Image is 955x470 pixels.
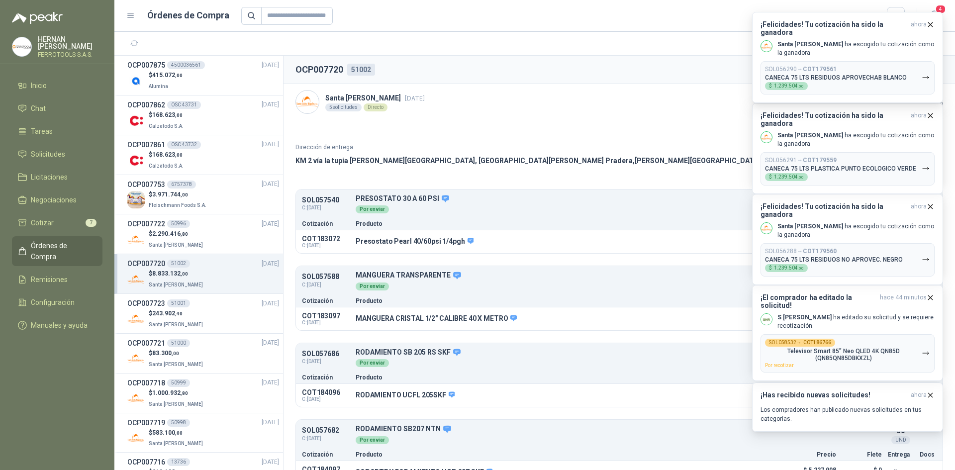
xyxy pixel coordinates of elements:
p: COT183072 [302,235,350,243]
a: Manuales y ayuda [12,316,102,335]
span: Manuales y ayuda [31,320,88,331]
a: Tareas [12,122,102,141]
p: SOL056288 → [765,248,837,255]
p: SOL056291 → [765,157,837,164]
p: KM 2 vía la tupia [PERSON_NAME][GEOGRAPHIC_DATA], [GEOGRAPHIC_DATA][PERSON_NAME] Pradera , [PERSO... [295,155,760,166]
p: RODAMIENTO SB207 NTN [356,425,882,434]
p: $ [149,428,205,438]
div: Por enviar [356,282,389,290]
a: Remisiones [12,270,102,289]
h3: OCP007716 [127,457,165,468]
span: ahora [911,391,927,399]
div: Directo [364,103,387,111]
div: 5 solicitudes [325,103,362,111]
p: Cotización [302,375,350,380]
img: Company Logo [761,132,772,143]
p: $ [149,269,205,279]
p: Producto [356,452,780,458]
p: SOL057686 [302,350,350,358]
button: ¡El comprador ha editado la solicitud!hace 44 minutos Company LogoS [PERSON_NAME] ha editado su s... [752,285,943,381]
a: Negociaciones [12,190,102,209]
span: 8.833.132 [152,270,188,277]
p: $ [149,229,205,239]
span: ahora [911,111,927,127]
h2: OCP007720 [295,63,343,77]
a: OCP00771850999[DATE] Company Logo$1.000.932,80Santa [PERSON_NAME] [127,377,279,409]
p: CANECA 75 LTS PLASTICA PUNTO ECOLOGICO VERDE [765,165,916,172]
span: [DATE] [262,418,279,427]
span: Fleischmann Foods S.A. [149,202,206,208]
button: SOL056291→COT179559CANECA 75 LTS PLASTICA PUNTO ECOLOGICO VERDE$1.239.504,00 [761,152,935,186]
p: Producto [356,298,780,304]
p: SOL057540 [302,196,350,204]
p: $ [149,150,186,160]
span: Chat [31,103,46,114]
button: SOL056288→COT179560CANECA 75 LTS RESIDUOS NO APROVEC. NEGRO$1.239.504,00 [761,243,935,277]
p: $ [149,388,205,398]
span: [DATE] [262,61,279,70]
h3: OCP007875 [127,60,165,71]
span: Por recotizar [765,363,794,368]
span: [DATE] [262,299,279,308]
p: RODAMIENTO UCFL 205SKF [356,391,455,400]
button: ¡Felicidades! Tu cotización ha sido la ganadoraahora Company LogoSanta [PERSON_NAME] ha escogido ... [752,12,943,103]
span: Santa [PERSON_NAME] [149,282,203,287]
p: RODAMIENTO SB 205 RS SKF [356,348,882,357]
span: Órdenes de Compra [31,240,93,262]
h3: ¡Felicidades! Tu cotización ha sido la ganadora [761,20,907,36]
button: ¡Has recibido nuevas solicitudes!ahora Los compradores han publicado nuevas solicitudes en tus ca... [752,382,943,432]
a: Inicio [12,76,102,95]
span: 1.239.504 [774,84,804,89]
div: Por enviar [356,205,389,213]
img: Company Logo [127,231,145,248]
span: C: [DATE] [302,320,350,326]
span: 1.239.504 [774,266,804,271]
span: 1.000.932 [152,389,188,396]
p: Entrega [888,452,914,458]
div: SOL058532 → [765,339,835,347]
img: Company Logo [127,350,145,368]
h3: ¡El comprador ha editado la solicitud! [761,293,876,309]
span: [DATE] [262,338,279,348]
span: Calzatodo S.A. [149,163,184,169]
span: 7 [86,219,96,227]
span: [DATE] [262,100,279,109]
span: ,00 [798,84,804,89]
p: Docs [920,452,937,458]
a: OCP00771950998[DATE] Company Logo$583.100,00Santa [PERSON_NAME] [127,417,279,449]
span: Tareas [31,126,53,137]
span: ,00 [798,175,804,180]
span: Santa [PERSON_NAME] [149,401,203,407]
a: OCP0077536757378[DATE] Company Logo$3.971.744,00Fleischmann Foods S.A. [127,179,279,210]
h3: OCP007861 [127,139,165,150]
span: ,00 [175,112,183,118]
a: OCP00772051002[DATE] Company Logo$8.833.132,00Santa [PERSON_NAME] [127,258,279,289]
span: [DATE] [262,180,279,189]
span: Solicitudes [31,149,65,160]
span: ahora [911,202,927,218]
b: COT186766 [803,340,831,345]
h3: ¡Has recibido nuevas solicitudes! [761,391,907,399]
p: MANGUERA TRANSPARENTE [356,271,882,280]
div: 4500036561 [167,61,205,69]
p: Flete [842,452,882,458]
p: Cotización [302,452,350,458]
span: Alumina [149,84,168,89]
span: 583.100 [152,429,183,436]
span: [DATE] [262,378,279,387]
img: Company Logo [12,37,31,56]
b: COT179560 [803,248,837,255]
span: [DATE] [405,94,425,102]
div: $ [765,82,808,90]
p: CANECA 75 LTS RESIDUOS APROVECHAB BLANCO [765,74,907,81]
h3: OCP007718 [127,377,165,388]
img: Company Logo [127,112,145,129]
h3: OCP007862 [127,99,165,110]
img: Company Logo [761,314,772,325]
img: Company Logo [296,91,319,113]
img: Company Logo [127,72,145,90]
p: $ [149,110,186,120]
span: ,80 [181,390,188,396]
span: Santa [PERSON_NAME] [149,441,203,446]
p: Los compradores han publicado nuevas solicitudes en tus categorías. [761,405,935,423]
